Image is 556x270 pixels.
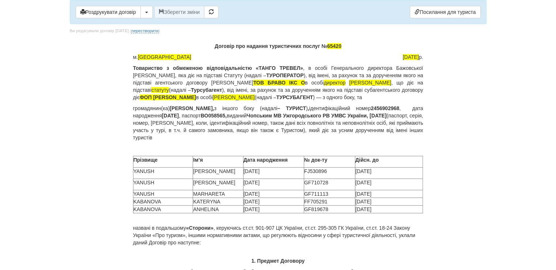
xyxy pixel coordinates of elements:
[304,206,355,213] td: GF819678
[193,190,243,198] td: MARHARETA
[355,157,379,163] b: Дійсн. до
[133,168,193,175] p: YANUSH
[133,42,423,50] p: Договір про надання туристичних послуг №
[243,206,304,213] td: [DATE]
[327,43,341,49] span: 65420
[133,65,303,71] b: Товариство з обмеженою відповідальністю «ТАНГО ТРЕВЕЛ»
[355,179,423,190] td: [DATE]
[304,179,355,190] td: GF710728
[138,54,191,60] span: [GEOGRAPHIC_DATA]
[140,94,196,100] span: ФОП [PERSON_NAME]
[371,105,399,111] b: 2456902968
[243,198,304,206] td: [DATE]
[193,168,243,179] td: [PERSON_NAME]
[133,224,423,246] p: названі в подальшому , керуючись ст.ст. 901-907 ЦК України, ст.ст. 295-305 ГК України, ст.ст. 18-...
[133,206,193,213] td: KABANOVA
[70,28,160,34] div: Ви редагували договір [DATE] ( )
[162,113,179,119] b: [DATE]
[243,179,304,190] td: [DATE]
[133,105,423,141] p: громадянин(ка) з іншого боку (надалі ) ідентифікаційний номер , дата народження , паспорт виданий...
[131,28,158,33] a: перестворити
[193,179,243,190] td: [PERSON_NAME]
[403,54,419,60] span: [DATE]
[193,206,243,213] td: ANHELINA
[154,6,205,18] button: Зберегти зміни
[186,225,213,231] b: «Сторони»
[247,113,387,119] b: Чопським МВ Ужгородського РВ УМВС України, [DATE]
[355,198,423,206] td: [DATE]
[133,64,423,101] p: , в особі Генерального директора Бажовської [PERSON_NAME], яка діє на підставі Статуту (надалі – ...
[304,198,355,206] td: FF705291
[133,198,193,206] td: KABANOVA
[133,179,193,186] p: YANUSH
[308,105,309,111] b: ,
[304,157,328,163] b: № док-ту
[170,105,212,111] b: [PERSON_NAME]
[277,105,306,111] b: – ТУРИСТ
[276,94,313,100] b: ТУРСУБАГЕНТ
[133,190,193,198] td: YANUSH
[324,80,346,86] span: директор
[243,190,304,198] td: [DATE]
[133,257,423,265] p: 1. Предмет Договору
[193,198,243,206] td: KATERYNA
[403,53,423,61] span: р.
[243,168,304,179] td: [DATE]
[243,157,288,163] b: Дата народження
[213,94,255,100] span: [PERSON_NAME]
[191,87,222,93] b: Турсубагент
[133,157,158,163] b: Прізвище
[304,190,355,198] td: GF711113
[151,87,169,93] span: статуту
[304,168,355,179] td: FJ530896
[266,72,304,78] b: ТУРОПЕРАТОР
[355,190,423,198] td: [DATE]
[193,157,203,163] b: Ім’я
[133,53,191,61] span: м.
[349,80,391,86] span: [PERSON_NAME]
[76,6,141,18] button: Роздрукувати договір
[355,168,423,179] td: [DATE]
[410,6,480,18] a: Посилання для туриста
[213,105,214,111] b: ,
[201,113,227,119] b: ВО058565,
[355,206,423,213] td: [DATE]
[253,80,305,86] span: ТОВ БРАВО ІКС О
